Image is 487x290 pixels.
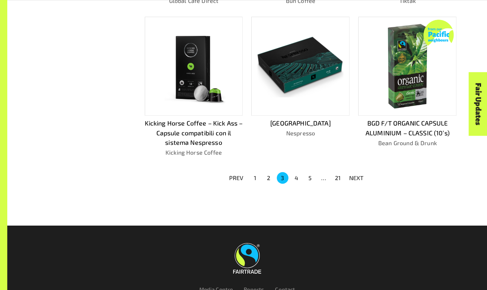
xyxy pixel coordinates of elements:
button: Go to page 1 [249,172,261,184]
button: Go to page 21 [332,172,344,184]
p: Bean Ground & Drunk [358,139,456,147]
img: Fairtrade Australia New Zealand logo [233,243,261,274]
p: [GEOGRAPHIC_DATA] [251,118,350,128]
button: Go to page 5 [304,172,316,184]
p: Nespresso [251,129,350,138]
p: Kicking Horse Coffee – Kick Ass – Capsule compatibili con il sistema Nespresso [145,118,243,147]
p: PREV [229,174,244,182]
button: Go to page 4 [291,172,302,184]
p: NEXT [349,174,364,182]
p: BGD F/T ORGANIC CAPSULE ALUMINIUM – CLASSIC (10’s) [358,118,456,138]
button: NEXT [345,171,368,184]
a: [GEOGRAPHIC_DATA]Nespresso [251,17,350,157]
a: BGD F/T ORGANIC CAPSULE ALUMINIUM – CLASSIC (10’s)Bean Ground & Drunk [358,17,456,157]
button: PREV [225,171,248,184]
nav: pagination navigation [225,171,368,184]
p: Kicking Horse Coffee [145,148,243,157]
a: Kicking Horse Coffee – Kick Ass – Capsule compatibili con il sistema NespressoKicking Horse Coffee [145,17,243,157]
button: page 3 [277,172,288,184]
button: Go to page 2 [263,172,275,184]
div: … [318,174,330,182]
